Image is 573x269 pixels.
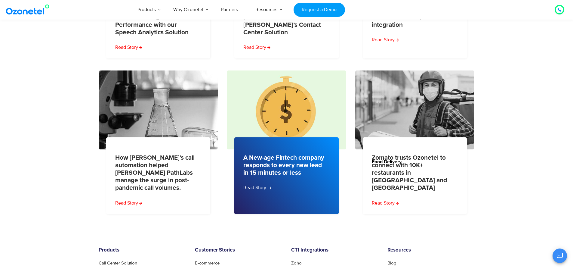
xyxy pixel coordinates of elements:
div: Food Delivery [363,152,475,164]
a: Read more about How the World’s Largest Insurance Scheme’s Helpline transformed Agent Performance... [115,44,142,51]
a: Call Center Solution [99,261,137,265]
a: Blog [387,261,396,265]
h6: Resources [387,247,475,253]
button: Open chat [553,249,567,263]
h6: CTI Integrations [291,247,378,253]
a: Read more about Lifeshield Insurance doubles conversions with an Ozonetel – HubSpot integration [372,36,399,43]
a: Zoho [291,261,302,265]
a: A New-age Fintech company responds to every new lead in 15 minutes or less [243,154,326,177]
a: Read more about How Healthcare at Home streamlined Home Care for patients with Ozonetel’s Contact... [243,44,270,51]
a: How [PERSON_NAME]’s call automation helped [PERSON_NAME] PathLabs manage the surge in post-pandem... [115,154,198,192]
h6: Customer Stories [195,247,282,253]
a: Read more about How Ozonetel’s call automation helped Dr Lal PathLabs manage the surge in post-pa... [115,199,142,207]
a: E-commerce [195,261,220,265]
h6: Products [99,247,186,253]
a: Read more about A New-age Fintech company responds to every new lead in 15 minutes or less [243,184,272,191]
a: Read more about Zomato trusts Ozonetel to connect with 10K+ restaurants in India and the UAE [372,199,399,207]
a: Zomato trusts Ozonetel to connect with 10K+ restaurants in [GEOGRAPHIC_DATA] and [GEOGRAPHIC_DATA] [372,154,454,192]
a: Request a Demo [294,3,345,17]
